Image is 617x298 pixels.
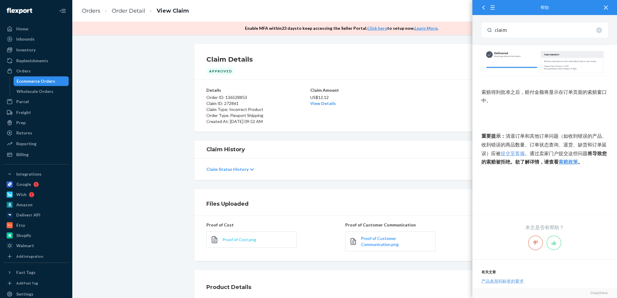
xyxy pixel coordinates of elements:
[9,146,77,152] span: 为受损产品或丢失货物提交索赔
[206,87,309,93] p: Details
[82,8,100,14] a: Orders
[14,87,69,96] a: Wholesale Orders
[481,269,496,275] span: 有关文章
[4,268,69,277] button: Fast Tags
[206,283,251,291] h1: Product Details
[206,200,483,208] h1: Files Uploaded
[9,180,136,236] img: 2.png
[4,210,69,220] a: Deliverr API
[4,139,69,149] a: Reporting
[206,146,483,153] h1: Claim History
[206,100,309,106] p: Claim ID: 272861
[367,26,387,31] a: Click here
[4,56,69,66] a: Replenishments
[16,99,29,105] div: Parcel
[4,150,69,159] a: Billing
[361,235,432,247] a: Proof of Customer Communication.png
[16,141,36,147] div: Reporting
[16,26,28,32] div: Home
[4,118,69,127] a: Prep
[206,106,309,112] p: Claim Type: Incorrect Product
[157,8,189,14] a: View Claim
[245,25,438,31] p: Enable MFA within 23 days to keep accessing the Seller Portal. to setup now. .
[9,12,136,22] div: 509 如何提交订单索赔
[16,202,33,208] div: Amazon
[16,232,31,238] div: Shopify
[4,253,69,260] a: Add Integration
[16,243,34,249] div: Walmart
[345,222,483,228] p: Proof of Customer Communication
[16,269,36,275] div: Fast Tags
[16,47,36,53] div: Inventory
[14,76,69,86] a: Ecommerce Orders
[206,112,309,118] p: Order Type: Flexport Shipping
[4,220,69,230] a: Etsy
[16,171,42,177] div: Integrations
[4,190,69,199] a: Wish
[310,87,379,93] p: Claim Amount
[415,26,437,31] a: Learn More
[17,78,55,84] div: Ecommerce Orders
[9,284,28,290] a: 以下索赔
[206,55,483,64] h1: Claim Details
[4,200,69,210] a: Amazon
[16,192,27,198] div: Wish
[4,45,69,55] a: Inventory
[481,287,560,293] div: 如何将Deliverr连接到亚马逊？（更新版）
[4,34,69,44] a: Inbounds
[17,88,53,94] div: Wholesale Orders
[16,291,33,297] div: Settings
[16,58,48,64] div: Replenishments
[16,222,25,228] div: Etsy
[16,130,32,136] div: Returns
[4,280,69,287] a: Add Fast Tag
[481,278,524,284] div: 产品条形码标签的要求
[9,248,72,255] span: 为仍在运输中的包裹提交索赔
[4,128,69,138] a: Returns
[206,118,309,124] p: Created At: [DATE] 09:52 AM
[4,231,69,240] a: Shopify
[4,66,69,76] a: Orders
[206,166,249,172] p: Claim Status History
[492,23,608,38] input: Search
[16,68,31,74] div: Orders
[481,291,608,295] a: Dixa的Elevio
[4,241,69,250] a: Walmart
[4,24,69,34] a: Home
[7,8,32,14] img: Flexport logo
[9,47,136,56] p: 碰到以上情况您可以通过卖家门户网站直接提交订单索赔！
[472,224,617,231] div: 本文是否有帮助？
[4,108,69,117] a: Freight
[361,236,399,247] span: Proof of Customer Communication.png
[16,281,38,286] div: Add Fast Tag
[206,67,235,75] div: Approved
[222,237,256,243] a: Proof of Cost.png
[206,94,309,100] p: Order ID: 136528853
[112,8,145,14] a: Order Detail
[310,101,336,106] a: View Details
[16,36,35,42] div: Inbounds
[481,5,608,10] div: 帮助
[16,152,29,158] div: Billing
[222,237,256,242] span: Proof of Cost.png
[4,180,69,189] a: Google
[16,212,40,218] div: Deliverr API
[16,120,26,126] div: Prep
[9,283,136,291] p: 将获得受理：
[4,169,69,179] button: Integrations
[9,83,136,133] img: 1.png
[57,5,69,17] button: Close Navigation
[4,97,69,106] a: Parcel
[16,254,43,259] div: Add Integration
[206,222,344,228] p: Proof of Cost
[16,181,31,187] div: Google
[310,94,379,100] p: US$12.12
[16,109,31,115] div: Freight
[9,30,136,38] p: 订单丢失？订单没有物流更新？送达的产品受损？
[77,2,194,20] ol: breadcrumbs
